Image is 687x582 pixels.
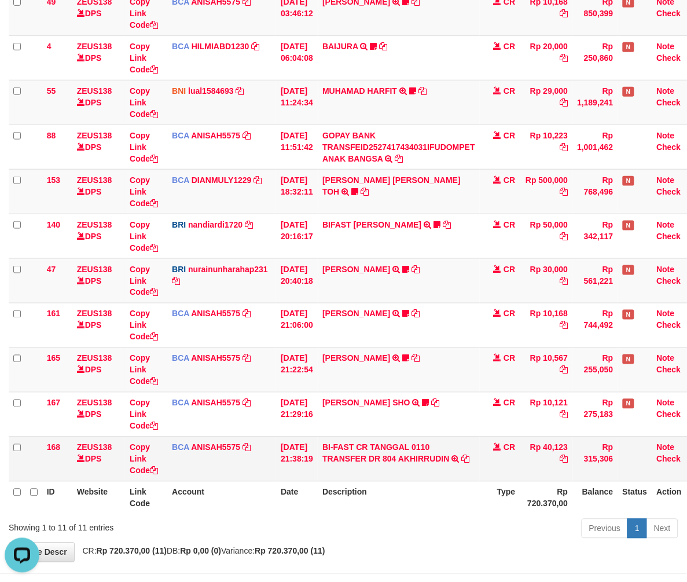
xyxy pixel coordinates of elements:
a: ZEUS138 [77,398,112,408]
a: Check [657,53,681,63]
a: Copy Link Code [130,131,158,163]
td: [DATE] 21:06:00 [276,303,318,347]
a: Copy BI-FAST CR TANGGAL 0110 TRANSFER DR 804 AKHIRRUDIN to clipboard [462,455,470,464]
span: CR [504,131,515,140]
a: ZEUS138 [77,220,112,229]
a: Copy nandiardi1720 to clipboard [245,220,253,229]
td: DPS [72,214,125,258]
th: Balance [573,481,618,514]
a: Copy Link Code [130,220,158,252]
span: CR [504,86,515,96]
a: Copy BIFAST MUHAMMAD FIR to clipboard [443,220,451,229]
a: GOPAY BANK TRANSFEID2527417434031IFUDOMPET ANAK BANGSA [322,131,475,163]
a: [PERSON_NAME] [322,265,390,274]
span: 168 [47,443,60,452]
span: Has Note [623,354,634,364]
span: Has Note [623,221,634,230]
a: Copy HILMIABD1230 to clipboard [251,42,259,51]
span: BCA [172,398,189,408]
a: Note [657,309,675,319]
td: Rp 275,183 [573,392,618,437]
a: Note [657,220,675,229]
span: 4 [47,42,52,51]
td: Rp 10,567 [520,347,573,392]
th: Date [276,481,318,514]
th: Link Code [125,481,167,514]
a: Note [657,265,675,274]
a: Copy Link Code [130,265,158,297]
div: Showing 1 to 11 of 11 entries [9,518,278,534]
a: Copy DIANMULY1229 to clipboard [254,175,262,185]
a: Copy Rp 10,168 to clipboard [560,9,568,18]
span: Has Note [623,176,634,186]
td: Rp 744,492 [573,303,618,347]
a: Copy Rp 10,223 to clipboard [560,142,568,152]
a: [PERSON_NAME] SHO [322,398,410,408]
a: Note [657,354,675,363]
a: Copy Rp 500,000 to clipboard [560,187,568,196]
span: Has Note [623,265,634,275]
a: Check [657,9,681,18]
a: Copy Rp 10,168 to clipboard [560,321,568,330]
a: Copy Link Code [130,354,158,386]
span: BRI [172,220,186,229]
span: CR [504,443,515,452]
a: Note [657,443,675,452]
a: ZEUS138 [77,42,112,51]
span: CR [504,398,515,408]
a: Copy Link Code [130,86,158,119]
a: Copy HANRI ATMAWA to clipboard [412,309,420,319]
a: Check [657,98,681,107]
td: Rp 342,117 [573,214,618,258]
span: CR [504,309,515,319]
a: Copy ANISAH5575 to clipboard [243,309,251,319]
a: BI-FAST CR TANGGAL 0110 TRANSFER DR 804 AKHIRRUDIN [322,443,450,464]
span: CR [504,42,515,51]
th: ID [42,481,72,514]
td: Rp 500,000 [520,169,573,214]
span: 47 [47,265,56,274]
a: Check [657,142,681,152]
a: Copy Rp 50,000 to clipboard [560,232,568,241]
td: [DATE] 21:22:54 [276,347,318,392]
td: Rp 1,001,462 [573,125,618,169]
a: Copy MUHAMMAD HIQNI SHO to clipboard [432,398,440,408]
a: Copy ANISAH5575 to clipboard [243,443,251,452]
a: Copy Rp 10,567 to clipboard [560,365,568,375]
a: Copy Link Code [130,175,158,208]
span: BRI [172,265,186,274]
a: Note [657,398,675,408]
a: Check [657,410,681,419]
span: CR [504,354,515,363]
a: nurainunharahap231 [188,265,268,274]
a: Note [657,175,675,185]
span: BCA [172,42,189,51]
td: DPS [72,35,125,80]
td: DPS [72,392,125,437]
a: Copy Link Code [130,398,158,431]
td: [DATE] 20:16:17 [276,214,318,258]
td: Rp 10,168 [520,303,573,347]
span: 153 [47,175,60,185]
td: Rp 10,121 [520,392,573,437]
td: DPS [72,258,125,303]
a: ANISAH5575 [191,131,240,140]
span: Has Note [623,87,634,97]
td: DPS [72,437,125,481]
a: ZEUS138 [77,265,112,274]
a: Copy ANISAH5575 to clipboard [243,354,251,363]
a: MUHAMAD HARFIT [322,86,397,96]
td: [DATE] 20:40:18 [276,258,318,303]
a: Copy MUHAMAD HARFIT to clipboard [418,86,427,96]
a: Note [657,131,675,140]
a: ANISAH5575 [191,443,240,452]
a: lual1584693 [188,86,234,96]
span: BCA [172,131,189,140]
th: Account [167,481,276,514]
span: BCA [172,354,189,363]
a: Copy lual1584693 to clipboard [236,86,244,96]
td: Rp 255,050 [573,347,618,392]
a: Note [657,42,675,51]
a: ANISAH5575 [191,309,240,319]
a: Copy Rp 10,121 to clipboard [560,410,568,419]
